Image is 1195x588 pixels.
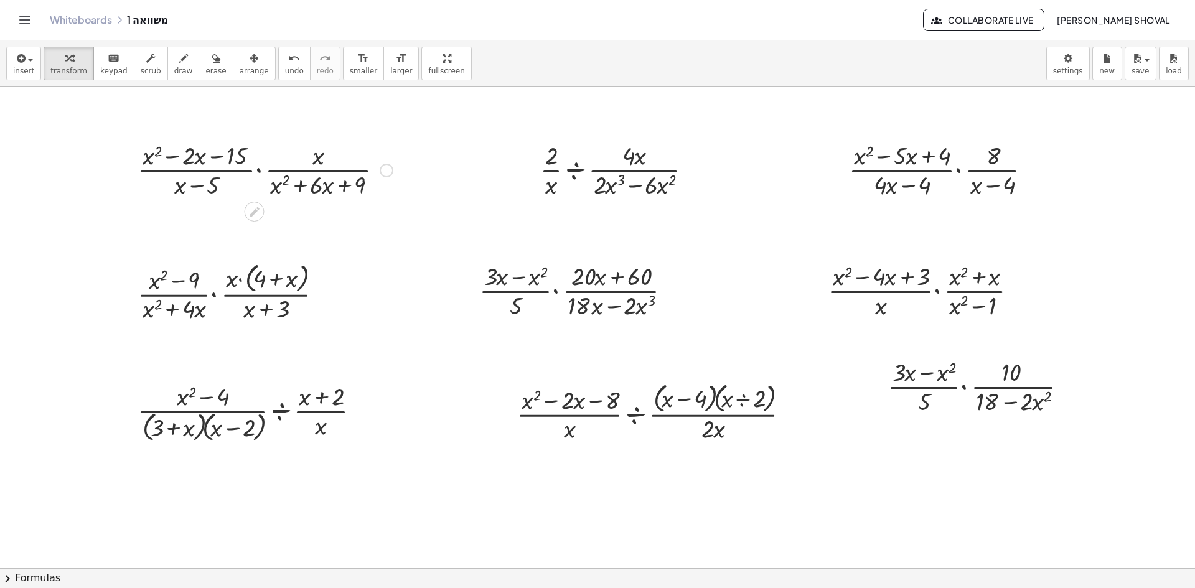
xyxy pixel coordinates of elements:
[1092,47,1122,80] button: new
[1125,47,1156,80] button: save
[395,51,407,66] i: format_size
[1159,47,1189,80] button: load
[923,9,1044,31] button: Collaborate Live
[50,14,112,26] a: Whiteboards
[1166,67,1182,75] span: load
[50,67,87,75] span: transform
[285,67,304,75] span: undo
[13,67,34,75] span: insert
[44,47,94,80] button: transform
[1046,47,1090,80] button: settings
[278,47,311,80] button: undoundo
[199,47,233,80] button: erase
[1047,9,1180,31] button: [PERSON_NAME] Shoval
[421,47,471,80] button: fullscreen
[15,10,35,30] button: Toggle navigation
[233,47,276,80] button: arrange
[205,67,226,75] span: erase
[350,67,377,75] span: smaller
[319,51,331,66] i: redo
[100,67,128,75] span: keypad
[383,47,419,80] button: format_sizelarger
[240,67,269,75] span: arrange
[1132,67,1149,75] span: save
[108,51,119,66] i: keyboard
[174,67,193,75] span: draw
[1057,14,1170,26] span: [PERSON_NAME] Shoval
[310,47,340,80] button: redoredo
[6,47,41,80] button: insert
[167,47,200,80] button: draw
[317,67,334,75] span: redo
[93,47,134,80] button: keyboardkeypad
[134,47,168,80] button: scrub
[1099,67,1115,75] span: new
[357,51,369,66] i: format_size
[141,67,161,75] span: scrub
[288,51,300,66] i: undo
[390,67,412,75] span: larger
[934,14,1033,26] span: Collaborate Live
[428,67,464,75] span: fullscreen
[245,202,265,222] div: Edit math
[343,47,384,80] button: format_sizesmaller
[1053,67,1083,75] span: settings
